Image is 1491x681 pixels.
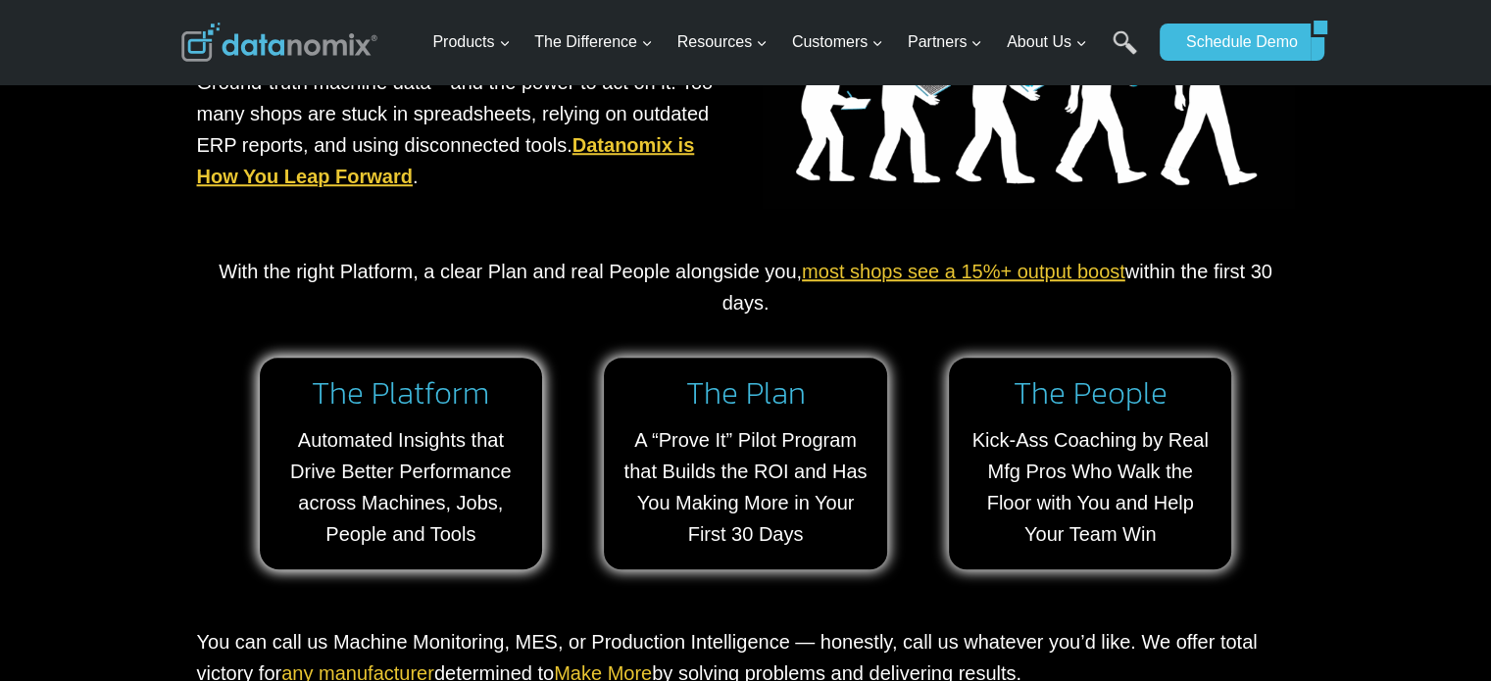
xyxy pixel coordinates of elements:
[441,242,517,260] span: State/Region
[908,29,982,55] span: Partners
[432,29,510,55] span: Products
[197,67,730,192] p: Ground-truth machine data—and the power to act on it. Too many shops are stuck in spreadsheets, r...
[1113,30,1137,74] a: Search
[677,29,768,55] span: Resources
[220,437,249,451] a: Terms
[792,29,883,55] span: Customers
[197,256,1295,318] p: With the right Platform, a clear Plan and real People alongside you, within the first 30 days.
[1007,29,1087,55] span: About Us
[424,11,1150,74] nav: Primary Navigation
[802,261,1125,282] a: most shops see a 15%+ output boost
[1160,24,1311,61] a: Schedule Demo
[441,1,504,19] span: Last Name
[197,134,695,187] a: Datanomix is How You Leap Forward
[441,81,529,99] span: Phone number
[10,334,324,671] iframe: Popup CTA
[181,23,377,62] img: Datanomix
[267,437,330,451] a: Privacy Policy
[534,29,653,55] span: The Difference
